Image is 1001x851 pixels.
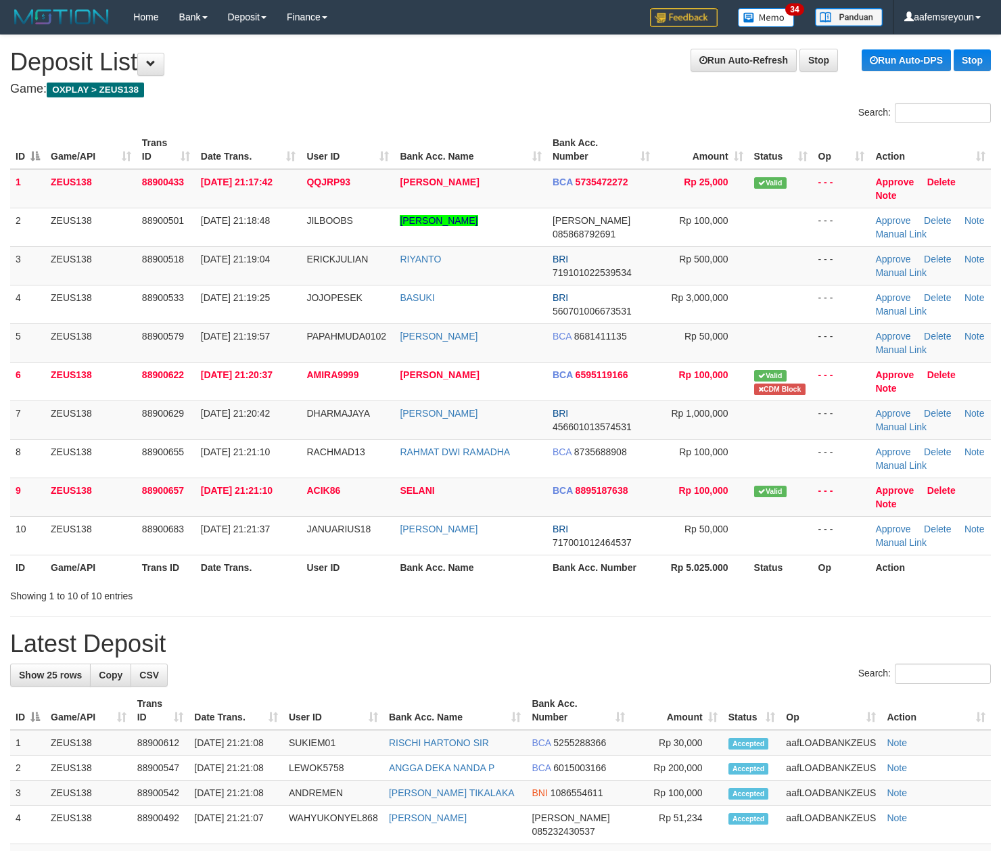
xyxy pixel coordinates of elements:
span: JANUARIUS18 [306,524,371,534]
span: BNI [532,787,547,798]
td: ZEUS138 [45,781,132,806]
span: 88900533 [142,292,184,303]
a: [PERSON_NAME] [400,524,478,534]
th: User ID: activate to sort column ascending [283,691,383,730]
td: Rp 100,000 [630,781,722,806]
td: 1 [10,169,45,208]
span: BCA [553,369,573,380]
td: ZEUS138 [45,439,137,478]
td: LEWOK5758 [283,756,383,781]
a: Copy [90,664,131,687]
span: DHARMAJAYA [306,408,370,419]
td: [DATE] 21:21:08 [189,781,283,806]
span: Rp 3,000,000 [672,292,728,303]
a: Manual Link [875,421,927,432]
a: Approve [875,177,914,187]
a: Note [875,499,896,509]
a: RISCHI HARTONO SIR [389,737,489,748]
span: Copy 8681411135 to clipboard [574,331,627,342]
th: Trans ID [137,555,195,580]
span: 88900622 [142,369,184,380]
th: Bank Acc. Name [394,555,547,580]
td: aafLOADBANKZEUS [781,806,881,844]
span: [DATE] 21:19:57 [201,331,270,342]
a: Approve [875,524,910,534]
span: [DATE] 21:19:04 [201,254,270,264]
a: [PERSON_NAME] [400,177,479,187]
a: Note [875,383,896,394]
span: Copy 717001012464537 to clipboard [553,537,632,548]
td: 88900612 [132,730,189,756]
td: - - - [813,208,870,246]
a: Approve [875,446,910,457]
td: 4 [10,285,45,323]
a: [PERSON_NAME] [400,331,478,342]
td: - - - [813,323,870,362]
span: 88900655 [142,446,184,457]
th: Date Trans.: activate to sort column ascending [189,691,283,730]
h1: Deposit List [10,49,991,76]
td: ZEUS138 [45,400,137,439]
th: User ID [301,555,394,580]
label: Search: [858,664,991,684]
span: Copy 8735688908 to clipboard [574,446,627,457]
span: Valid transaction [754,177,787,189]
th: Game/API: activate to sort column ascending [45,691,132,730]
th: Bank Acc. Name: activate to sort column ascending [383,691,527,730]
a: Note [964,215,985,226]
a: CSV [131,664,168,687]
span: 88900579 [142,331,184,342]
span: Rp 100,000 [679,215,728,226]
a: Approve [875,215,910,226]
td: 5 [10,323,45,362]
a: Note [964,446,985,457]
td: 6 [10,362,45,400]
span: Rp 50,000 [684,524,728,534]
th: User ID: activate to sort column ascending [301,131,394,169]
a: Manual Link [875,306,927,317]
img: Button%20Memo.svg [738,8,795,27]
td: - - - [813,478,870,516]
a: Delete [924,524,951,534]
span: Valid transaction [754,486,787,497]
span: [DATE] 21:19:25 [201,292,270,303]
td: 8 [10,439,45,478]
img: MOTION_logo.png [10,7,113,27]
td: 3 [10,246,45,285]
a: SELANI [400,485,434,496]
td: 88900492 [132,806,189,844]
td: ZEUS138 [45,756,132,781]
th: Op: activate to sort column ascending [813,131,870,169]
span: [PERSON_NAME] [532,812,609,823]
a: Approve [875,408,910,419]
td: - - - [813,169,870,208]
span: 34 [785,3,804,16]
th: Date Trans.: activate to sort column ascending [195,131,302,169]
a: Note [887,762,907,773]
span: Show 25 rows [19,670,82,681]
td: 2 [10,756,45,781]
h4: Game: [10,83,991,96]
td: - - - [813,362,870,400]
span: Copy 456601013574531 to clipboard [553,421,632,432]
th: Action [870,555,991,580]
a: [PERSON_NAME] [389,812,467,823]
a: Delete [924,254,951,264]
a: Manual Link [875,537,927,548]
a: Stop [799,49,838,72]
span: Accepted [728,738,769,750]
span: Valid transaction [754,370,787,382]
a: Delete [924,215,951,226]
span: Rp 1,000,000 [672,408,728,419]
td: 4 [10,806,45,844]
a: [PERSON_NAME] [400,369,479,380]
td: 3 [10,781,45,806]
span: BCA [553,446,572,457]
td: ZEUS138 [45,478,137,516]
td: ZEUS138 [45,730,132,756]
span: BCA [553,177,573,187]
span: Copy 1086554611 to clipboard [551,787,603,798]
span: CSV [139,670,159,681]
a: Delete [927,485,956,496]
a: Approve [875,485,914,496]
